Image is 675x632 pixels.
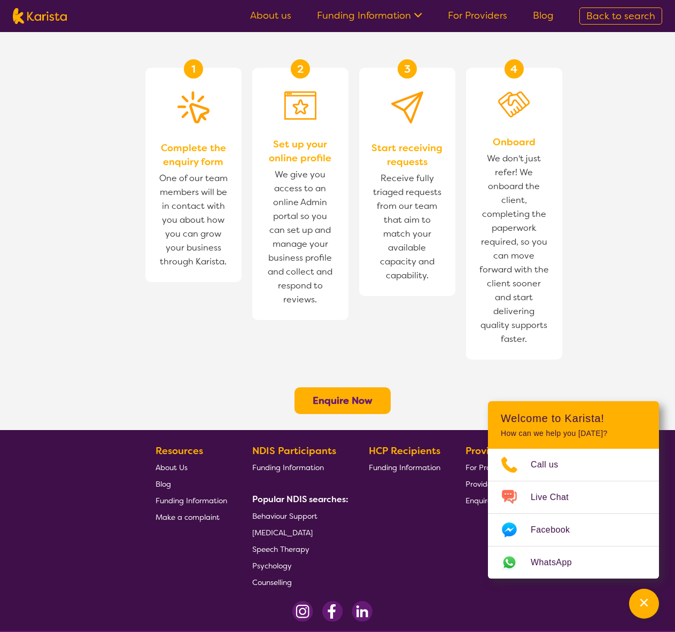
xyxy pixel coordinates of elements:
a: Enquire Now [313,394,373,407]
span: We give you access to an online Admin portal so you can set up and manage your business profile a... [263,165,338,309]
b: Providers [465,444,509,457]
span: Psychology [252,561,292,571]
div: 1 [184,59,203,79]
a: For Providers [448,9,507,22]
span: Funding Information [252,463,324,472]
a: Psychology [252,557,344,574]
p: How can we help you [DATE]? [501,429,646,438]
a: Behaviour Support [252,508,344,524]
img: Set up your online profile [284,91,316,120]
span: Complete the enquiry form [156,141,231,169]
a: About Us [156,459,227,475]
span: Funding Information [156,496,227,505]
span: Enquire [465,496,492,505]
span: Receive fully triaged requests from our team that aim to match your available capacity and capabi... [370,169,445,285]
span: Behaviour Support [252,511,317,521]
h2: Welcome to Karista! [501,412,646,425]
a: Counselling [252,574,344,590]
span: Facebook [531,522,583,538]
a: Blog [156,475,227,492]
span: WhatsApp [531,555,585,571]
a: For Providers [465,459,515,475]
span: About Us [156,463,188,472]
span: We don't just refer! We onboard the client, completing the paperwork required, so you can move fo... [477,149,552,349]
img: Onboard [498,91,530,118]
a: Make a complaint [156,509,227,525]
a: Blog [533,9,554,22]
a: Funding Information [156,492,227,509]
span: Speech Therapy [252,544,309,554]
span: Start receiving requests [370,141,445,169]
span: Funding Information [369,463,440,472]
span: For Providers [465,463,511,472]
a: Web link opens in a new tab. [488,547,659,579]
span: Onboard [493,135,536,149]
span: Make a complaint [156,512,220,522]
span: Live Chat [531,489,581,505]
button: Channel Menu [629,589,659,619]
a: Funding Information [369,459,440,475]
div: 4 [505,59,524,79]
img: Karista logo [13,8,67,24]
div: 3 [398,59,417,79]
a: Back to search [579,7,662,25]
a: [MEDICAL_DATA] [252,524,344,541]
img: LinkedIn [352,601,373,622]
button: Enquire Now [294,387,391,414]
span: [MEDICAL_DATA] [252,528,313,537]
span: Call us [531,457,571,473]
img: Instagram [292,601,313,622]
span: Back to search [586,10,655,22]
b: Resources [156,444,203,457]
a: Provider Login [465,475,515,492]
a: Speech Therapy [252,541,344,557]
ul: Choose channel [488,449,659,579]
b: Popular NDIS searches: [252,494,348,505]
span: Provider Login [465,479,515,489]
a: About us [250,9,291,22]
span: Set up your online profile [263,137,338,165]
div: 2 [291,59,310,79]
a: Enquire [465,492,515,509]
a: Funding Information [317,9,422,22]
img: Facebook [322,601,343,622]
a: Funding Information [252,459,344,475]
span: One of our team members will be in contact with you about how you can grow your business through ... [156,169,231,271]
span: Blog [156,479,171,489]
b: HCP Recipients [369,444,440,457]
img: Complete the enquiry form [177,91,210,123]
span: Counselling [252,578,292,587]
div: Channel Menu [488,401,659,579]
img: Provider Start receiving requests [391,91,423,123]
b: NDIS Participants [252,444,336,457]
